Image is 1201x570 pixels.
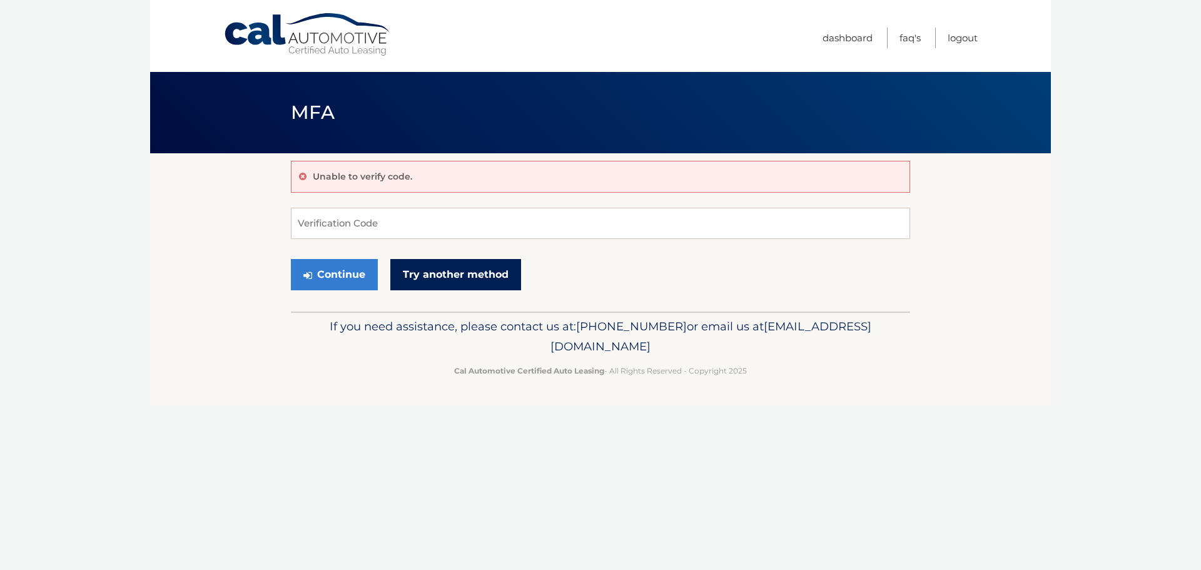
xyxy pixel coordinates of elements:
p: Unable to verify code. [313,171,412,182]
p: If you need assistance, please contact us at: or email us at [299,317,902,357]
input: Verification Code [291,208,910,239]
span: MFA [291,101,335,124]
a: Dashboard [823,28,873,48]
a: Cal Automotive [223,13,392,57]
a: Logout [948,28,978,48]
a: FAQ's [899,28,921,48]
span: [EMAIL_ADDRESS][DOMAIN_NAME] [550,319,871,354]
strong: Cal Automotive Certified Auto Leasing [454,366,604,375]
a: Try another method [390,259,521,290]
p: - All Rights Reserved - Copyright 2025 [299,364,902,377]
span: [PHONE_NUMBER] [576,319,687,333]
button: Continue [291,259,378,290]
